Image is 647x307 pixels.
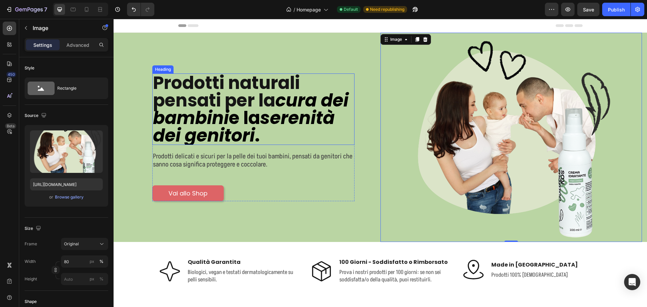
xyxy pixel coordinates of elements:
[25,258,36,265] label: Width
[25,224,42,233] div: Size
[127,3,154,16] div: Undo/Redo
[25,241,37,247] label: Frame
[608,6,625,13] div: Publish
[97,257,105,266] button: px
[5,123,16,129] div: Beta
[378,243,464,250] p: Made in [GEOGRAPHIC_DATA]
[3,3,50,16] button: 7
[88,257,96,266] button: %
[378,252,464,260] p: Prodotti 100% [DEMOGRAPHIC_DATA]
[30,178,103,190] input: https://example.com/image.jpg
[30,130,103,173] img: preview-image
[99,258,103,265] div: %
[33,24,90,32] p: Image
[297,6,321,13] span: Homepage
[25,299,37,305] div: Shape
[66,41,89,49] p: Advanced
[370,6,404,12] span: Need republishing
[114,19,647,307] iframe: Design area
[90,258,94,265] div: px
[624,274,640,290] div: Open Intercom Messenger
[55,194,84,201] button: Browse gallery
[99,276,103,282] div: %
[57,81,98,96] div: Rectangle
[44,5,47,13] p: 7
[88,275,96,283] button: %
[61,255,108,268] input: px%
[226,240,337,247] p: 100 Giorni - Soddisfatto o Rimborsato
[226,250,337,265] p: Prova i nostri prodotti per 100 giorni: se non sei soddisfatta/o della qualità, puoi restituirli.
[49,193,53,201] span: or
[90,276,94,282] div: px
[97,275,105,283] button: px
[25,65,34,71] div: Style
[33,41,52,49] p: Settings
[6,72,16,77] div: 450
[583,7,594,12] span: Save
[61,238,108,250] button: Original
[577,3,599,16] button: Save
[25,276,37,282] label: Height
[602,3,630,16] button: Publish
[25,111,48,120] div: Source
[64,241,79,247] span: Original
[294,6,295,13] span: /
[344,6,358,12] span: Default
[61,273,108,285] input: px%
